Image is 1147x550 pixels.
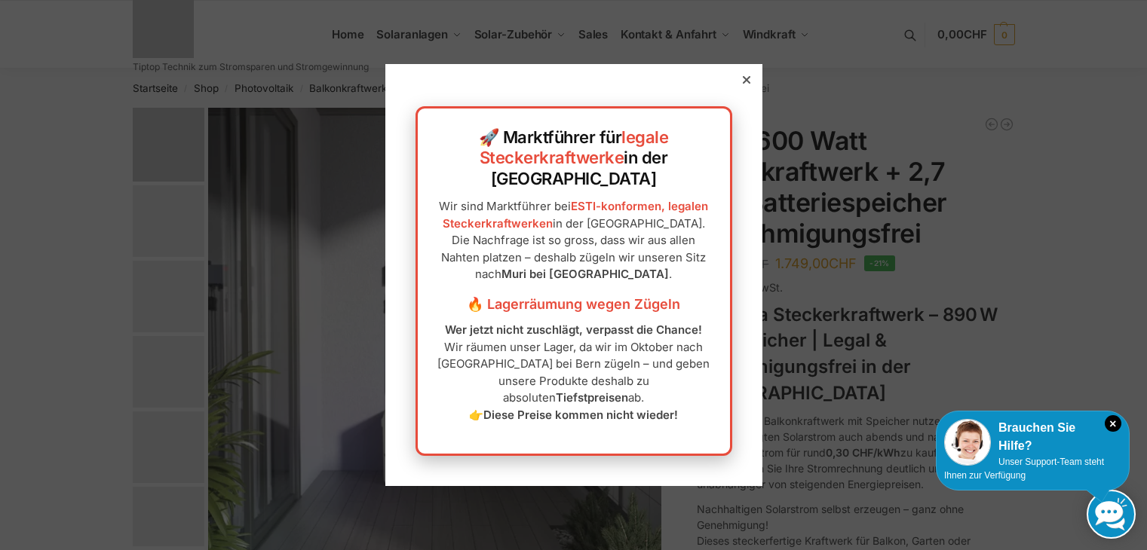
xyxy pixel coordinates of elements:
strong: Muri bei [GEOGRAPHIC_DATA] [501,267,669,281]
p: Wir sind Marktführer bei in der [GEOGRAPHIC_DATA]. Die Nachfrage ist so gross, dass wir aus allen... [433,198,715,283]
img: Customer service [944,419,991,466]
strong: Tiefstpreisen [556,390,628,405]
span: Unser Support-Team steht Ihnen zur Verfügung [944,457,1104,481]
strong: Wer jetzt nicht zuschlägt, verpasst die Chance! [445,322,702,337]
h3: 🔥 Lagerräumung wegen Zügeln [433,295,715,314]
h2: 🚀 Marktführer für in der [GEOGRAPHIC_DATA] [433,127,715,190]
a: legale Steckerkraftwerke [480,127,669,168]
i: Schließen [1105,415,1121,432]
p: Wir räumen unser Lager, da wir im Oktober nach [GEOGRAPHIC_DATA] bei Bern zügeln – und geben unse... [433,322,715,423]
a: ESTI-konformen, legalen Steckerkraftwerken [443,199,709,231]
div: Brauchen Sie Hilfe? [944,419,1121,455]
strong: Diese Preise kommen nicht wieder! [483,408,678,422]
